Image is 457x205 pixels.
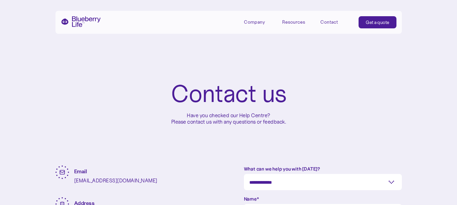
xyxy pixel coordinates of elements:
a: Contact [320,16,351,27]
div: Contact [320,19,338,25]
label: Name* [244,196,402,202]
p: Have you checked our Help Centre? Please contact us with any questions or feedback. [171,112,286,125]
div: Get a quote [366,19,389,26]
label: What can we help you with [DATE]? [244,165,402,172]
div: Resources [282,19,305,25]
p: [EMAIL_ADDRESS][DOMAIN_NAME] [74,177,157,184]
a: Get a quote [359,16,396,28]
strong: Email [74,168,87,175]
div: Company [244,19,265,25]
div: Company [244,16,274,27]
div: Resources [282,16,313,27]
h1: Contact us [171,81,287,107]
a: home [61,16,101,27]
